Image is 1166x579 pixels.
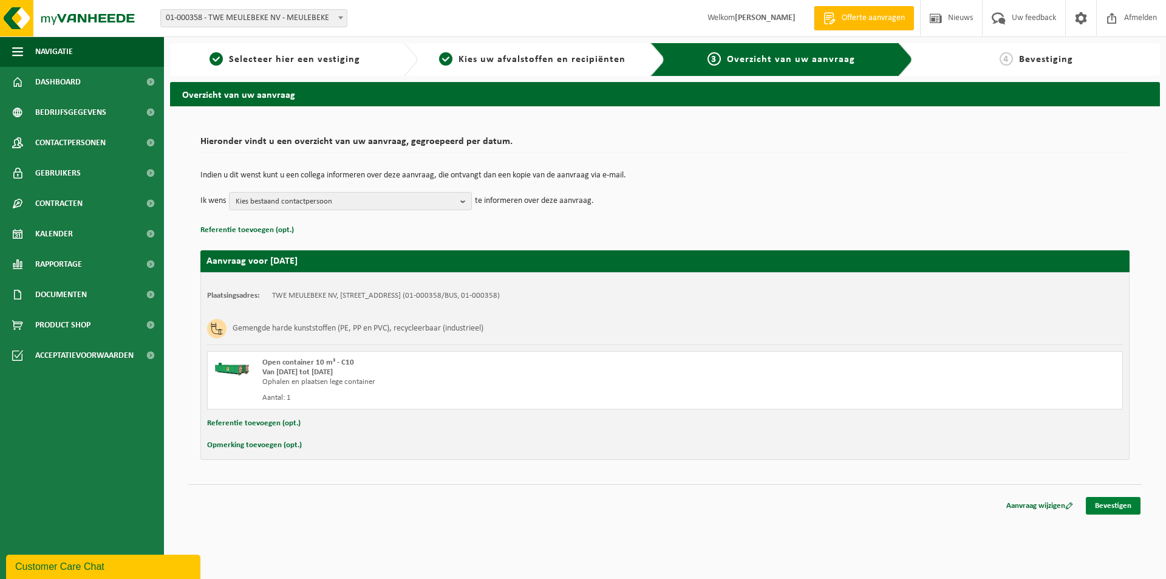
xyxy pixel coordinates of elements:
[35,310,90,340] span: Product Shop
[814,6,914,30] a: Offerte aanvragen
[35,219,73,249] span: Kalender
[1019,55,1073,64] span: Bevestiging
[207,416,301,431] button: Referentie toevoegen (opt.)
[439,52,452,66] span: 2
[35,97,106,128] span: Bedrijfsgegevens
[707,52,721,66] span: 3
[735,13,796,22] strong: [PERSON_NAME]
[1086,497,1140,515] a: Bevestigen
[160,9,347,27] span: 01-000358 - TWE MEULEBEKE NV - MEULEBEKE
[35,158,81,188] span: Gebruikers
[35,188,83,219] span: Contracten
[262,393,714,403] div: Aantal: 1
[200,137,1130,153] h2: Hieronder vindt u een overzicht van uw aanvraag, gegroepeerd per datum.
[262,368,333,376] strong: Van [DATE] tot [DATE]
[214,358,250,376] img: HK-XC-10-GN-00.png
[236,193,455,211] span: Kies bestaand contactpersoon
[229,55,360,64] span: Selecteer hier een vestiging
[35,249,82,279] span: Rapportage
[839,12,908,24] span: Offerte aanvragen
[200,222,294,238] button: Referentie toevoegen (opt.)
[35,279,87,310] span: Documenten
[233,319,483,338] h3: Gemengde harde kunststoffen (PE, PP en PVC), recycleerbaar (industrieel)
[200,192,226,210] p: Ik wens
[170,82,1160,106] h2: Overzicht van uw aanvraag
[1000,52,1013,66] span: 4
[6,552,203,579] iframe: chat widget
[475,192,594,210] p: te informeren over deze aanvraag.
[997,497,1082,515] a: Aanvraag wijzigen
[161,10,347,27] span: 01-000358 - TWE MEULEBEKE NV - MEULEBEKE
[176,52,394,67] a: 1Selecteer hier een vestiging
[210,52,223,66] span: 1
[272,291,500,301] td: TWE MEULEBEKE NV, [STREET_ADDRESS] (01-000358/BUS, 01-000358)
[35,67,81,97] span: Dashboard
[207,292,260,300] strong: Plaatsingsadres:
[207,437,302,453] button: Opmerking toevoegen (opt.)
[727,55,855,64] span: Overzicht van uw aanvraag
[424,52,641,67] a: 2Kies uw afvalstoffen en recipiënten
[35,340,134,371] span: Acceptatievoorwaarden
[206,256,298,266] strong: Aanvraag voor [DATE]
[35,36,73,67] span: Navigatie
[35,128,106,158] span: Contactpersonen
[262,377,714,387] div: Ophalen en plaatsen lege container
[200,171,1130,180] p: Indien u dit wenst kunt u een collega informeren over deze aanvraag, die ontvangt dan een kopie v...
[459,55,626,64] span: Kies uw afvalstoffen en recipiënten
[262,358,354,366] span: Open container 10 m³ - C10
[229,192,472,210] button: Kies bestaand contactpersoon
